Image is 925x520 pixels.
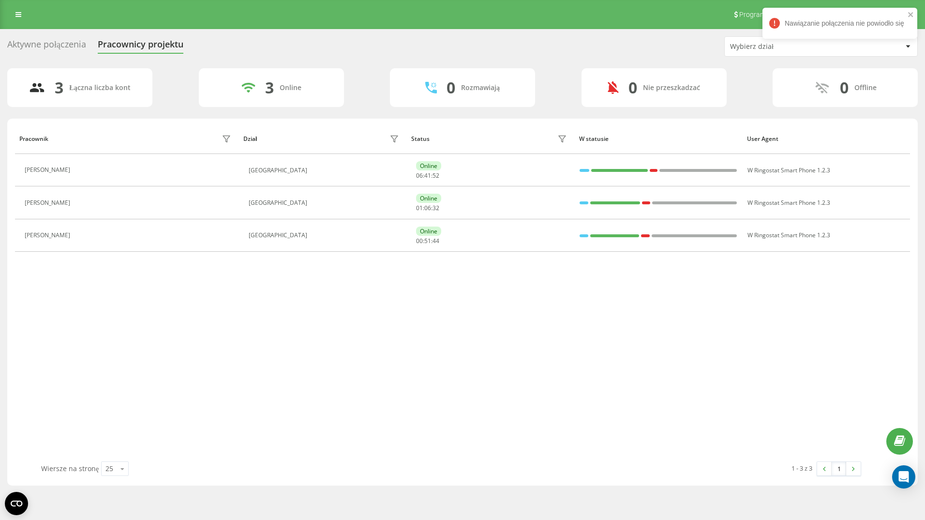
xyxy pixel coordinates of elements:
[249,232,402,239] div: [GEOGRAPHIC_DATA]
[5,492,28,515] button: Open CMP widget
[243,136,257,142] div: Dział
[19,136,48,142] div: Pracownik
[628,78,637,97] div: 0
[280,84,301,92] div: Online
[249,167,402,174] div: [GEOGRAPHIC_DATA]
[416,237,423,245] span: 00
[747,231,830,239] span: W Ringostat Smart Phone 1.2.3
[416,161,441,170] div: Online
[892,465,915,489] div: Open Intercom Messenger
[433,171,439,180] span: 52
[739,11,791,18] span: Program poleceń
[579,136,738,142] div: W statusie
[791,463,812,473] div: 1 - 3 z 3
[747,166,830,174] span: W Ringostat Smart Phone 1.2.3
[461,84,500,92] div: Rozmawiają
[433,237,439,245] span: 44
[265,78,274,97] div: 3
[7,39,86,54] div: Aktywne połączenia
[416,227,441,236] div: Online
[908,11,914,20] button: close
[416,172,439,179] div: : :
[69,84,130,92] div: Łączna liczba kont
[747,136,906,142] div: User Agent
[840,78,849,97] div: 0
[416,205,439,212] div: : :
[416,194,441,203] div: Online
[424,171,431,180] span: 41
[411,136,430,142] div: Status
[416,171,423,180] span: 06
[832,462,846,475] a: 1
[25,167,73,173] div: [PERSON_NAME]
[424,237,431,245] span: 51
[416,238,439,245] div: : :
[854,84,877,92] div: Offline
[25,232,73,239] div: [PERSON_NAME]
[416,204,423,212] span: 01
[25,199,73,206] div: [PERSON_NAME]
[105,464,113,474] div: 25
[730,43,846,51] div: Wybierz dział
[55,78,63,97] div: 3
[41,464,99,473] span: Wiersze na stronę
[447,78,455,97] div: 0
[643,84,700,92] div: Nie przeszkadzać
[747,199,830,207] span: W Ringostat Smart Phone 1.2.3
[98,39,183,54] div: Pracownicy projektu
[249,199,402,206] div: [GEOGRAPHIC_DATA]
[762,8,917,39] div: Nawiązanie połączenia nie powiodło się
[424,204,431,212] span: 06
[433,204,439,212] span: 32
